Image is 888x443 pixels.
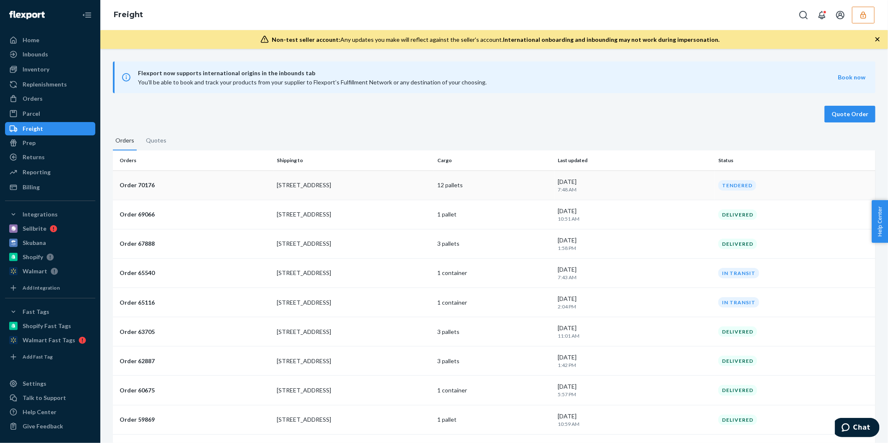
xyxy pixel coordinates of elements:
button: Quote Order [824,106,875,122]
div: Add Integration [23,284,60,291]
button: Orders [113,136,137,150]
a: Home [5,33,95,47]
ol: breadcrumbs [107,3,150,27]
button: Quotes [143,136,169,150]
div: [DATE] [558,324,712,339]
div: [DATE] [558,207,712,222]
p: 7:43 AM [558,274,712,281]
a: Reporting [5,165,95,179]
div: Sellbrite [23,224,46,233]
a: Settings [5,377,95,390]
th: Orders [113,150,273,171]
button: Open Search Box [795,7,812,23]
a: Replenishments [5,78,95,91]
button: Close Navigation [79,7,95,23]
div: Orders [23,94,43,103]
div: [DATE] [558,353,712,369]
p: 1:58 PM [558,244,712,252]
div: [DATE] [558,236,712,252]
th: Shipping to [273,150,434,171]
p: 1 container [437,298,551,307]
p: 2:04 PM [558,303,712,310]
p: Order 60675 [120,386,270,395]
div: Give Feedback [23,422,63,430]
div: IN TRANSIT [718,297,759,308]
button: Integrations [5,208,95,221]
p: Order 69066 [120,210,270,219]
button: Open notifications [814,7,830,23]
p: [STREET_ADDRESS] [277,386,431,395]
button: Book now [838,73,865,81]
p: [STREET_ADDRESS] [277,239,431,248]
a: Orders [5,92,95,105]
div: DELIVERED [718,209,757,220]
span: You’ll be able to book and track your products from your supplier to Flexport’s Fulfillment Netwo... [138,79,487,86]
button: Talk to Support [5,391,95,405]
p: [STREET_ADDRESS] [277,415,431,424]
th: Status [715,150,875,171]
div: Any updates you make will reflect against the seller's account. [272,36,720,44]
p: [STREET_ADDRESS] [277,357,431,365]
img: Flexport logo [9,11,45,19]
p: [STREET_ADDRESS] [277,181,431,189]
div: [DATE] [558,295,712,310]
a: Add Integration [5,281,95,295]
p: Order 62887 [120,357,270,365]
div: Inventory [23,65,49,74]
div: IN TRANSIT [718,268,759,278]
div: Settings [23,379,46,388]
a: Sellbrite [5,222,95,235]
p: [STREET_ADDRESS] [277,269,431,277]
p: 1 container [437,269,551,277]
div: Home [23,36,39,44]
p: [STREET_ADDRESS] [277,328,431,336]
button: Open account menu [832,7,849,23]
div: Replenishments [23,80,67,89]
button: Help Center [872,200,888,243]
div: Inbounds [23,50,48,59]
div: DELIVERED [718,326,757,337]
div: Billing [23,183,40,191]
div: Parcel [23,109,40,118]
div: Freight [23,125,43,133]
a: Walmart [5,265,95,278]
button: Give Feedback [5,420,95,433]
a: Parcel [5,107,95,120]
p: Order 63705 [120,328,270,336]
div: Fast Tags [23,308,49,316]
p: [STREET_ADDRESS] [277,210,431,219]
iframe: Opens a widget where you can chat to one of our agents [835,418,880,439]
div: DELIVERED [718,385,757,395]
p: 3 pallets [437,357,551,365]
p: Order 65116 [120,298,270,307]
a: Walmart Fast Tags [5,334,95,347]
p: 1 pallet [437,415,551,424]
p: 1 pallet [437,210,551,219]
a: Freight [5,122,95,135]
p: 12 pallets [437,181,551,189]
div: [DATE] [558,382,712,398]
p: Order 70176 [120,181,270,189]
a: Freight [114,10,143,19]
div: DELIVERED [718,239,757,249]
th: Last updated [554,150,715,171]
div: Shopify Fast Tags [23,322,71,330]
div: Add Fast Tag [23,353,53,360]
a: Shopify [5,250,95,264]
p: 1 container [437,386,551,395]
span: Non-test seller account: [272,36,341,43]
p: 11:01 AM [558,332,712,339]
a: Prep [5,136,95,150]
p: 3 pallets [437,239,551,248]
th: Cargo [434,150,554,171]
p: 1:42 PM [558,362,712,369]
p: 10:59 AM [558,420,712,428]
p: Order 59869 [120,415,270,424]
div: DELIVERED [718,356,757,366]
a: Returns [5,150,95,164]
div: DELIVERED [718,415,757,425]
p: 3 pallets [437,328,551,336]
span: International onboarding and inbounding may not work during impersonation. [503,36,720,43]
